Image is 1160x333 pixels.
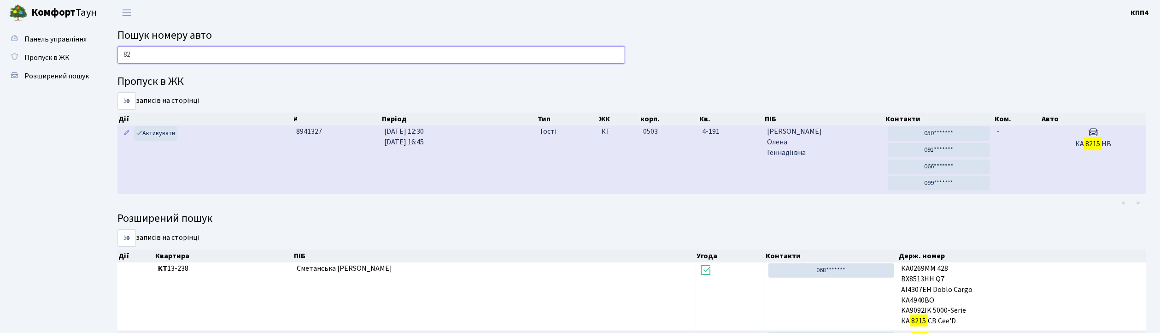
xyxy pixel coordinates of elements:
[702,126,760,137] span: 4-191
[5,67,97,85] a: Розширений пошук
[910,315,928,327] mark: 8215
[121,126,132,141] a: Редагувати
[902,263,1142,327] span: КА0269ММ 428 BX8513HH Q7 АІ4307ЕН Doblo Cargo КА4940ВО KA9092IK 5000-Serie КА СВ Cee'D
[699,113,764,125] th: Кв.
[117,92,199,110] label: записів на сторінці
[885,113,994,125] th: Контакти
[24,34,87,44] span: Панель управління
[297,263,392,274] span: Сметанська [PERSON_NAME]
[1044,140,1142,149] h5: КА НВ
[1131,8,1149,18] b: КПП4
[117,46,625,64] input: Пошук
[134,126,177,141] a: Активувати
[602,126,636,137] span: КТ
[158,263,289,274] span: 13-238
[31,5,76,20] b: Комфорт
[764,113,885,125] th: ПІБ
[9,4,28,22] img: logo.png
[640,113,699,125] th: корп.
[117,75,1146,89] h4: Пропуск в ЖК
[31,5,97,21] span: Таун
[537,113,598,125] th: Тип
[898,250,1146,262] th: Держ. номер
[767,126,880,158] span: [PERSON_NAME] Олена Геннадіївна
[115,5,138,20] button: Переключити навігацію
[997,126,1000,137] span: -
[293,250,696,262] th: ПІБ
[117,229,199,247] label: записів на сторінці
[5,30,97,48] a: Панель управління
[598,113,640,125] th: ЖК
[1041,113,1146,125] th: Авто
[696,250,765,262] th: Угода
[994,113,1041,125] th: Ком.
[381,113,537,125] th: Період
[540,126,557,137] span: Гості
[117,229,136,247] select: записів на сторінці
[296,126,322,137] span: 8941327
[117,212,1146,226] h4: Розширений пошук
[1084,137,1101,150] mark: 8215
[117,113,293,125] th: Дії
[765,250,898,262] th: Контакти
[117,92,136,110] select: записів на сторінці
[24,71,89,81] span: Розширений пошук
[643,126,658,137] span: 0503
[293,113,381,125] th: #
[154,250,293,262] th: Квартира
[117,250,154,262] th: Дії
[1131,7,1149,18] a: КПП4
[385,126,424,147] span: [DATE] 12:30 [DATE] 16:45
[24,53,70,63] span: Пропуск в ЖК
[117,27,212,43] span: Пошук номеру авто
[5,48,97,67] a: Пропуск в ЖК
[158,263,167,274] b: КТ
